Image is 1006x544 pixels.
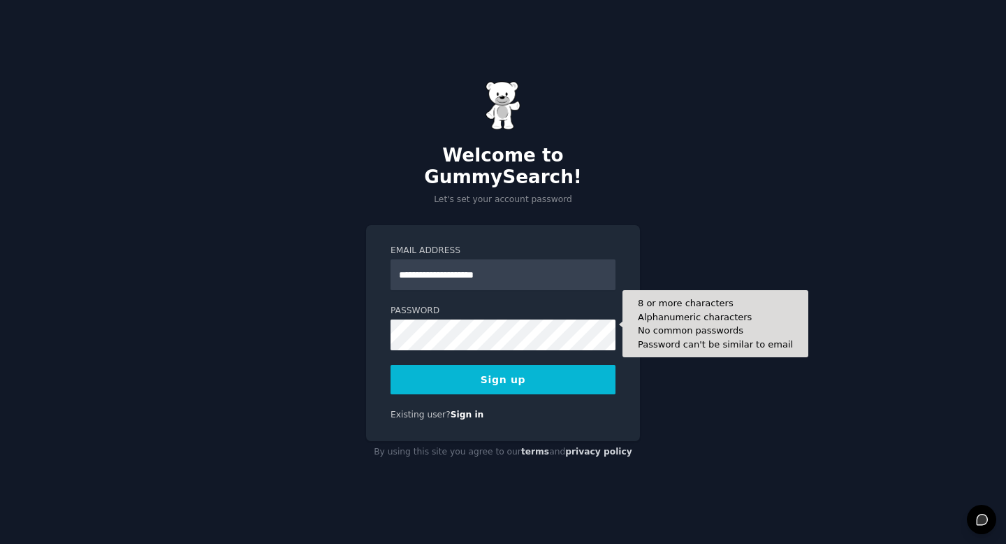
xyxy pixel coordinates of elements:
[521,447,549,457] a: terms
[366,145,640,189] h2: Welcome to GummySearch!
[391,245,615,257] label: Email Address
[451,410,484,420] a: Sign in
[366,441,640,464] div: By using this site you agree to our and
[366,194,640,206] p: Let's set your account password
[486,81,520,130] img: Gummy Bear
[565,447,632,457] a: privacy policy
[391,410,451,420] span: Existing user?
[391,305,615,317] label: Password
[391,365,615,394] button: Sign up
